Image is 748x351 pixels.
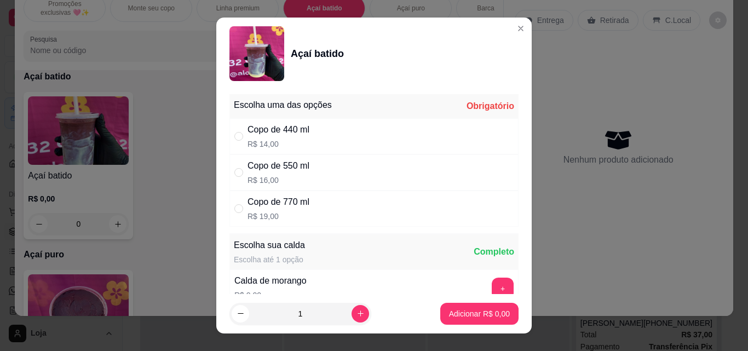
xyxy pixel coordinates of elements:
button: Close [512,20,530,37]
div: Escolha uma das opções [234,99,332,112]
button: increase-product-quantity [352,305,369,323]
button: add [492,278,514,300]
button: Adicionar R$ 0,00 [440,303,519,325]
div: Escolha até 1 opção [234,254,305,265]
div: Copo de 440 ml [248,123,309,136]
div: Copo de 770 ml [248,195,309,209]
p: R$ 19,00 [248,211,309,222]
div: Obrigatório [467,100,514,113]
img: product-image [229,26,284,81]
div: Calda de morango [234,274,307,287]
p: R$ 16,00 [248,175,309,186]
div: Escolha sua calda [234,239,305,252]
div: Copo de 550 ml [248,159,309,172]
p: Adicionar R$ 0,00 [449,308,510,319]
div: Açaí batido [291,46,344,61]
p: R$ 14,00 [248,139,309,149]
p: R$ 0,00 [234,290,307,301]
div: Completo [474,245,514,258]
button: decrease-product-quantity [232,305,249,323]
